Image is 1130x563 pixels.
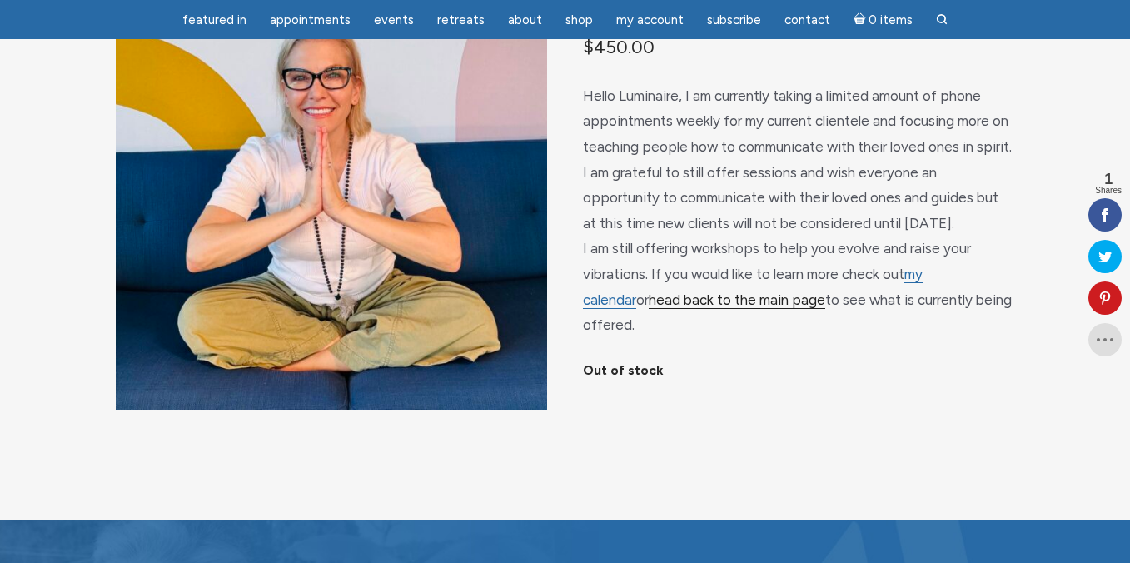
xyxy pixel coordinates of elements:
[498,4,552,37] a: About
[270,12,351,27] span: Appointments
[616,12,684,27] span: My Account
[508,12,542,27] span: About
[784,12,830,27] span: Contact
[364,4,424,37] a: Events
[427,4,495,37] a: Retreats
[583,266,923,309] a: my calendar
[583,358,1014,384] p: Out of stock
[854,12,869,27] i: Cart
[869,14,913,27] span: 0 items
[583,36,655,57] bdi: 450.00
[182,12,246,27] span: featured in
[260,4,361,37] a: Appointments
[565,12,593,27] span: Shop
[437,12,485,27] span: Retreats
[649,291,825,309] a: head back to the main page
[606,4,694,37] a: My Account
[583,36,594,57] span: $
[707,12,761,27] span: Subscribe
[583,87,1012,333] span: Hello Luminaire, I am currently taking a limited amount of phone appointments weekly for my curre...
[555,4,603,37] a: Shop
[1095,172,1122,187] span: 1
[697,4,771,37] a: Subscribe
[374,12,414,27] span: Events
[1095,187,1122,195] span: Shares
[172,4,256,37] a: featured in
[844,2,923,37] a: Cart0 items
[774,4,840,37] a: Contact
